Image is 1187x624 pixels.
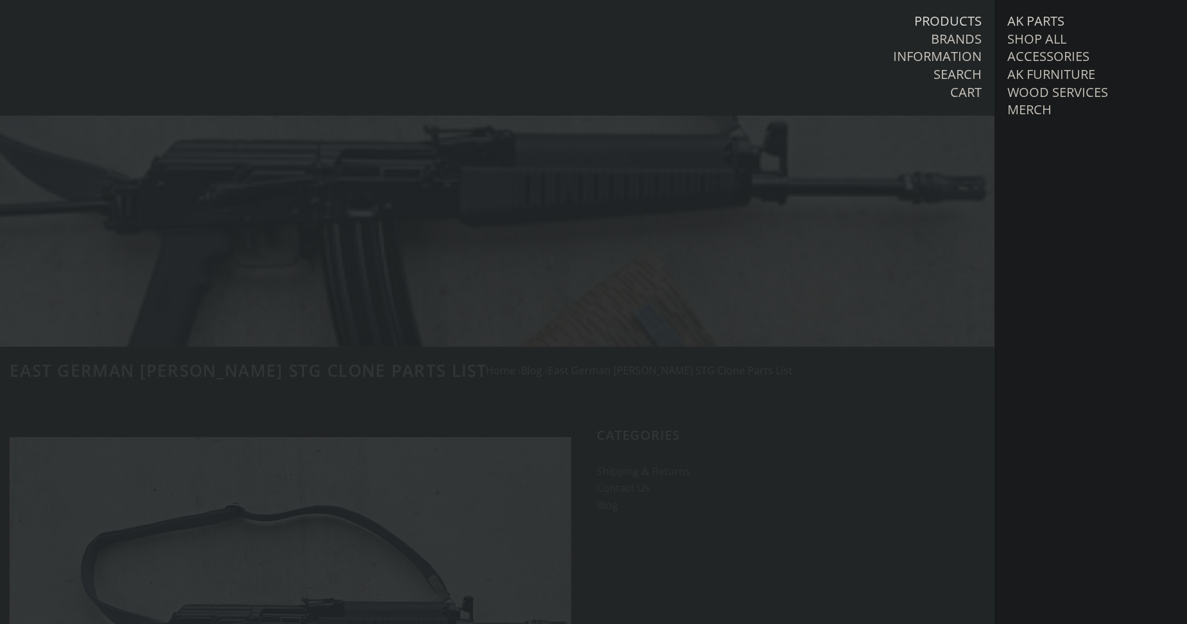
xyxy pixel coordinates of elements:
[950,84,982,101] a: Cart
[1007,101,1052,118] a: Merch
[1007,48,1089,65] a: Accessories
[914,13,982,30] a: Products
[1007,31,1066,48] a: Shop All
[893,48,982,65] a: Information
[931,31,982,48] a: Brands
[1007,66,1095,83] a: AK Furniture
[1007,84,1108,101] a: Wood Services
[1007,13,1064,30] a: AK Parts
[934,66,982,83] a: Search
